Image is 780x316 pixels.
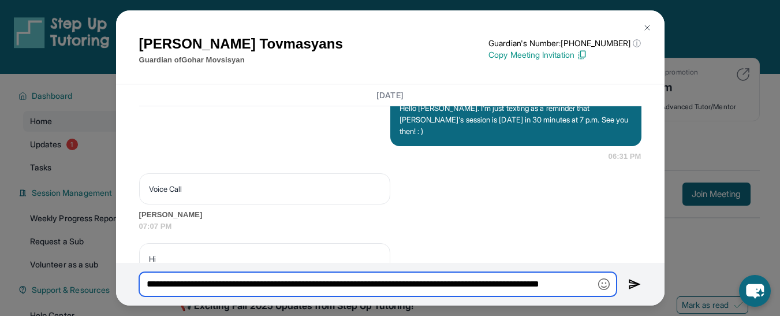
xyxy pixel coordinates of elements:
[488,49,641,61] p: Copy Meeting Invitation
[577,50,587,60] img: Copy Icon
[633,38,641,49] span: ⓘ
[139,221,641,232] span: 07:07 PM
[643,23,652,32] img: Close Icon
[149,183,380,195] p: Voice Call
[400,102,632,137] p: Hello [PERSON_NAME]. I'm just texting as a reminder that [PERSON_NAME]'s session is [DATE] in 30 ...
[139,89,641,101] h3: [DATE]
[739,275,771,307] button: chat-button
[139,209,641,221] span: [PERSON_NAME]
[139,54,343,66] p: Guardian of Gohar Movsisyan
[139,34,343,54] h1: [PERSON_NAME] Tovmasyans
[149,253,380,265] p: Hi
[628,277,641,291] img: Send icon
[488,38,641,49] p: Guardian's Number: [PHONE_NUMBER]
[609,151,641,162] span: 06:31 PM
[598,278,610,290] img: Emoji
